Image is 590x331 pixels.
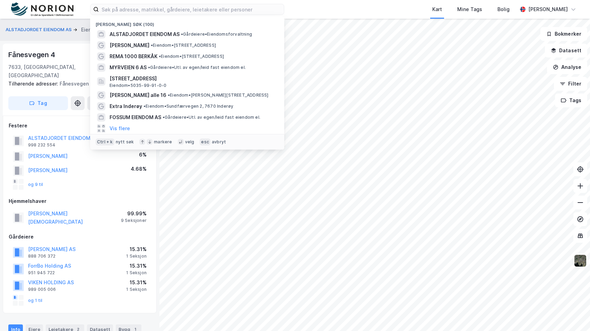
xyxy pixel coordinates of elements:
[110,83,166,88] span: Eiendom • 5035-99-91-0-0
[151,43,153,48] span: •
[126,253,147,259] div: 1 Seksjon
[432,5,442,14] div: Kart
[126,278,147,287] div: 15.31%
[144,104,233,109] span: Eiendom • Sundfærvegen 2, 7670 Inderøy
[8,81,60,87] span: Tilhørende adresser:
[200,138,210,145] div: esc
[9,122,151,130] div: Festere
[8,80,146,88] div: Fånesvegen 2
[159,54,224,59] span: Eiendom • [STREET_ADDRESS]
[144,104,146,109] span: •
[497,5,510,14] div: Bolig
[8,96,68,110] button: Tag
[181,32,183,37] span: •
[110,113,161,122] span: FOSSUM EIENDOM AS
[131,165,147,173] div: 4.68%
[555,298,590,331] iframe: Chat Widget
[28,142,55,148] div: 998 232 554
[540,27,587,41] button: Bokmerker
[126,245,147,253] div: 15.31%
[81,26,102,34] div: Eiendom
[554,77,587,91] button: Filter
[528,5,568,14] div: [PERSON_NAME]
[110,102,142,110] span: Extra Inderøy
[8,63,121,80] div: 7633, [GEOGRAPHIC_DATA], [GEOGRAPHIC_DATA]
[574,254,587,267] img: 9k=
[110,41,149,50] span: [PERSON_NAME]
[90,16,284,29] div: [PERSON_NAME] søk (100)
[163,115,165,120] span: •
[121,218,147,223] div: 9 Seksjoner
[185,139,194,145] div: velg
[6,26,73,33] button: ALSTADJORDET EIENDOM AS
[151,43,216,48] span: Eiendom • [STREET_ADDRESS]
[457,5,482,14] div: Mine Tags
[547,60,587,74] button: Analyse
[163,115,260,120] span: Gårdeiere • Utl. av egen/leid fast eiendom el.
[181,32,252,37] span: Gårdeiere • Eiendomsforvaltning
[545,44,587,57] button: Datasett
[28,287,56,292] div: 989 005 006
[121,209,147,218] div: 99.99%
[168,92,269,98] span: Eiendom • [PERSON_NAME][STREET_ADDRESS]
[110,124,130,133] button: Vis flere
[96,138,114,145] div: Ctrl + k
[110,63,147,72] span: MYRVEIEN 6 AS
[11,2,73,17] img: norion-logo.80e7a08dc31c2e691866.png
[168,92,170,98] span: •
[148,65,150,70] span: •
[126,270,147,276] div: 1 Seksjon
[9,233,151,241] div: Gårdeiere
[126,262,147,270] div: 15.31%
[139,151,147,159] div: 6%
[28,253,55,259] div: 888 706 372
[159,54,161,59] span: •
[116,139,134,145] div: nytt søk
[154,139,172,145] div: markere
[126,287,147,292] div: 1 Seksjon
[9,197,151,205] div: Hjemmelshaver
[110,52,157,61] span: REMA 1000 BERKÅK
[148,65,246,70] span: Gårdeiere • Utl. av egen/leid fast eiendom el.
[110,30,180,38] span: ALSTADJORDET EIENDOM AS
[212,139,226,145] div: avbryt
[28,270,55,276] div: 951 945 722
[555,93,587,107] button: Tags
[99,4,284,15] input: Søk på adresse, matrikkel, gårdeiere, leietakere eller personer
[555,298,590,331] div: Kontrollprogram for chat
[110,74,276,83] span: [STREET_ADDRESS]
[8,49,57,60] div: Fånesvegen 4
[110,91,166,99] span: [PERSON_NAME] alle 16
